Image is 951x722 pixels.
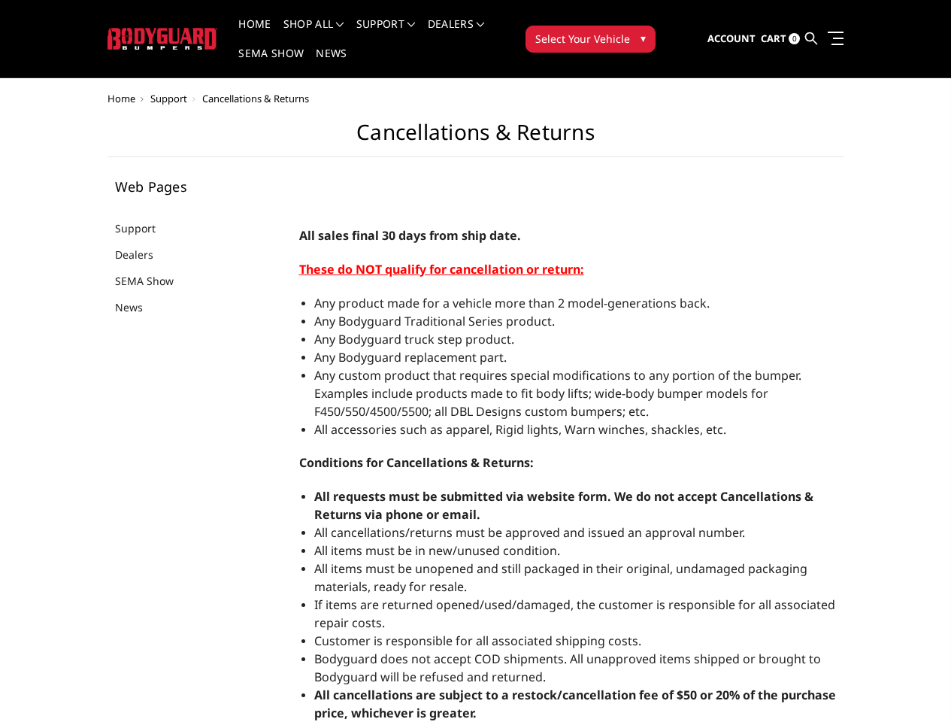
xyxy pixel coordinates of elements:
span: Cart [761,32,786,45]
span: Select Your Vehicle [535,31,630,47]
span: ▾ [641,30,646,46]
span: All items must be in new/unused condition. [314,542,560,559]
span: Any custom product that requires special modifications to any portion of the bumper. Examples inc... [314,367,801,420]
span: All items must be unopened and still packaged in their original, undamaged packaging materials, r... [314,560,807,595]
span: Customer is responsible for all associated shipping costs. [314,633,641,649]
a: Account [707,19,756,59]
span: Any Bodyguard replacement part. [314,349,507,366]
a: Support [150,92,187,105]
span: All sales final 30 days from ship date. [299,227,521,244]
span: Bodyguard does not accept COD shipments. All unapproved items shipped or brought to Bodyguard wil... [314,651,821,685]
a: Support [115,220,174,236]
a: SEMA Show [115,273,192,289]
a: Dealers [428,19,485,48]
a: News [316,48,347,77]
span: All accessories such as apparel, Rigid lights, Warn winches, shackles, etc. [314,421,726,438]
a: Home [108,92,135,105]
button: Select Your Vehicle [525,26,656,53]
strong: Conditions for Cancellations & Returns: [299,454,534,471]
img: BODYGUARD BUMPERS [108,28,218,50]
a: News [115,299,162,315]
h1: Cancellations & Returns [108,120,844,157]
span: Any Bodyguard truck step product. [314,331,514,347]
a: Home [238,19,271,48]
a: Cart 0 [761,19,800,59]
strong: All requests must be submitted via website form. We do not accept Cancellations & Returns via pho... [314,488,813,523]
span: These do NOT qualify for cancellation or return: [299,261,584,278]
span: Account [707,32,756,45]
a: Support [356,19,416,48]
a: SEMA Show [238,48,304,77]
span: Cancellations & Returns [202,92,309,105]
h5: Web Pages [115,180,284,193]
strong: All cancellations are subject to a restock/cancellation fee of $50 or 20% of the purchase price, ... [314,687,836,721]
span: Any product made for a vehicle more than 2 model-generations back. [314,295,710,311]
a: shop all [283,19,344,48]
a: Dealers [115,247,172,262]
span: Any Bodyguard Traditional Series product. [314,313,555,329]
span: If items are returned opened/used/damaged, the customer is responsible for all associated repair ... [314,596,835,631]
span: All cancellations/returns must be approved and issued an approval number. [314,524,745,541]
span: 0 [789,33,800,44]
